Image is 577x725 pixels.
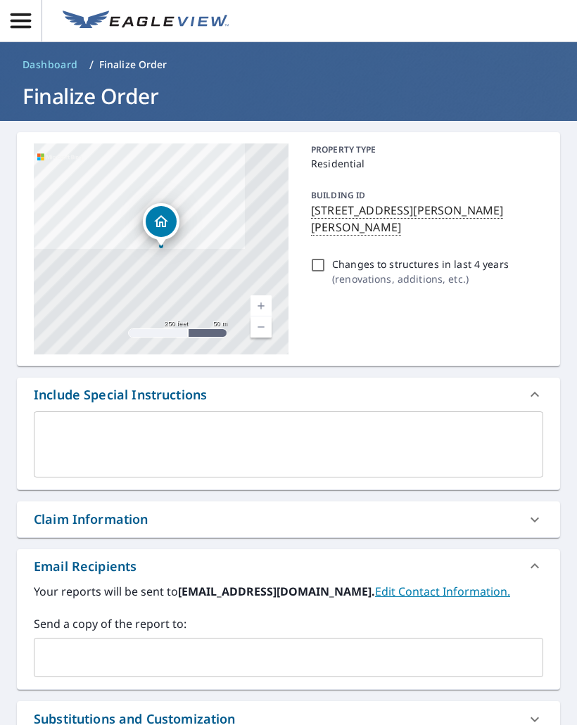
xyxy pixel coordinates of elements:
[332,271,509,286] p: ( renovations, additions, etc. )
[34,510,148,529] div: Claim Information
[17,378,560,411] div: Include Special Instructions
[17,82,560,110] h1: Finalize Order
[311,156,538,171] p: Residential
[17,53,84,76] a: Dashboard
[375,584,510,599] a: EditContactInfo
[332,257,509,271] p: Changes to structures in last 4 years
[63,11,229,32] img: EV Logo
[89,56,94,73] li: /
[34,615,543,632] label: Send a copy of the report to:
[311,143,538,156] p: PROPERTY TYPE
[34,557,137,576] div: Email Recipients
[17,501,560,537] div: Claim Information
[34,385,207,404] div: Include Special Instructions
[34,583,543,600] label: Your reports will be sent to
[54,2,237,40] a: EV Logo
[23,58,78,72] span: Dashboard
[251,295,272,316] a: Current Level 17, Zoom In
[143,203,179,247] div: Dropped pin, building 1, Residential property, 2244 Martin Ln Morton, PA 19070
[178,584,375,599] b: [EMAIL_ADDRESS][DOMAIN_NAME].
[251,316,272,338] a: Current Level 17, Zoom Out
[17,53,560,76] nav: breadcrumb
[311,189,365,201] p: BUILDING ID
[17,549,560,583] div: Email Recipients
[99,58,167,72] p: Finalize Order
